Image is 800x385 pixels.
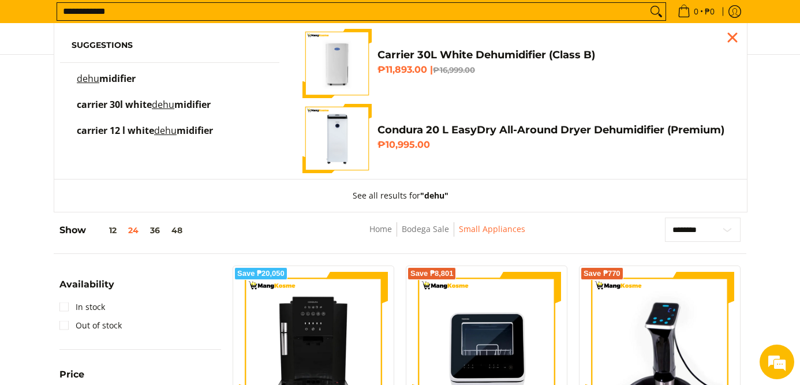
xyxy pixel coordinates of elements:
[77,124,154,137] span: carrier 12 l white
[724,29,741,46] div: Close pop up
[72,100,268,121] a: carrier 30l white dehumidifier
[692,8,700,16] span: 0
[174,98,211,111] span: midifier
[420,190,448,201] strong: "dehu"
[674,5,718,18] span: •
[86,226,122,235] button: 12
[72,74,268,95] a: dehumidifier
[377,48,730,62] h4: Carrier 30L White Dehumidifier (Class B)
[377,64,730,76] h6: ₱11,893.00 |
[433,65,475,74] del: ₱16,999.00
[166,226,188,235] button: 48
[77,126,213,147] p: carrier 12 l white dehumidifier
[703,8,716,16] span: ₱0
[77,72,99,85] mark: dehu
[177,124,213,137] span: midifier
[77,100,211,121] p: carrier 30l white dehumidifier
[59,280,114,289] span: Availability
[647,3,666,20] button: Search
[377,124,730,137] h4: Condura 20 L EasyDry All-Around Dryer Dehumidifier (Premium)
[369,223,392,234] a: Home
[341,180,460,212] button: See all results for"dehu"
[77,74,136,95] p: dehumidifier
[144,226,166,235] button: 36
[59,298,105,316] a: In stock
[122,226,144,235] button: 24
[402,223,449,234] a: Bodega Sale
[459,223,525,234] a: Small Appliances
[59,316,122,335] a: Out of stock
[77,98,152,111] span: carrier 30l white
[99,72,136,85] span: midifier
[288,222,606,248] nav: Breadcrumbs
[59,280,114,298] summary: Open
[154,124,177,137] mark: dehu
[302,104,730,173] a: https://mangkosme.com/products/condura-20-l-easydry-all-around-dryer-dehumidifier-premium Condura...
[152,98,174,111] mark: dehu
[377,139,730,151] h6: ₱10,995.00
[302,29,730,98] a: carrier-30-liter-dehumidier-premium-full-view-mang-kosme Carrier 30L White Dehumidifier (Class B)...
[302,104,372,173] img: https://mangkosme.com/products/condura-20-l-easydry-all-around-dryer-dehumidifier-premium
[237,270,285,277] span: Save ₱20,050
[59,225,188,236] h5: Show
[584,270,620,277] span: Save ₱770
[72,126,268,147] a: carrier 12 l white dehumidifier
[302,29,372,98] img: carrier-30-liter-dehumidier-premium-full-view-mang-kosme
[59,370,84,379] span: Price
[410,270,454,277] span: Save ₱8,801
[72,40,268,51] h6: Suggestions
